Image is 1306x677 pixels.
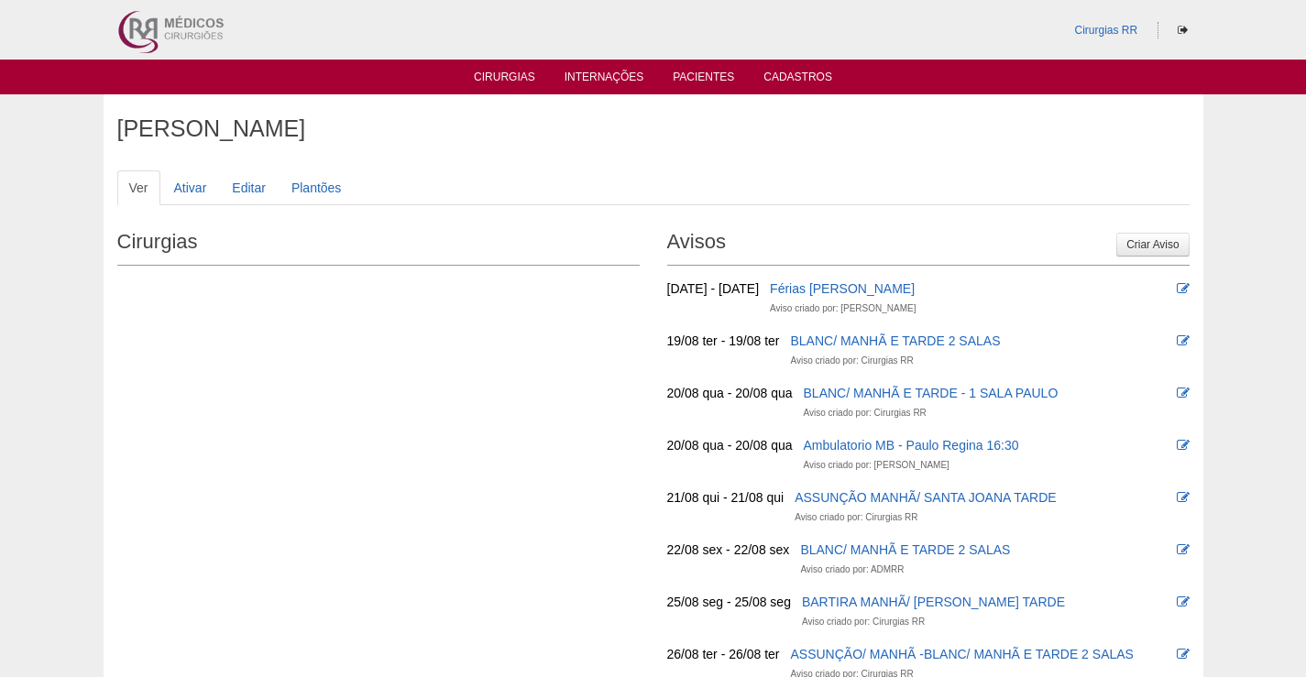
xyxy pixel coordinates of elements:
[1177,282,1190,295] i: Editar
[804,438,1019,453] a: Ambulatorio MB - Paulo Regina 16:30
[1116,233,1189,257] a: Criar Aviso
[667,436,793,454] div: 20/08 qua - 20/08 qua
[220,170,278,205] a: Editar
[795,508,917,527] div: Aviso criado por: Cirurgias RR
[565,71,644,89] a: Internações
[800,542,1010,557] a: BLANC/ MANHÃ E TARDE 2 SALAS
[667,384,793,402] div: 20/08 qua - 20/08 qua
[1178,25,1188,36] i: Sair
[790,647,1133,661] a: ASSUNÇÃO/ MANHÃ -BLANC/ MANHÃ E TARDE 2 SALAS
[802,595,1065,609] a: BARTIRA MANHÃ/ [PERSON_NAME] TARDE
[804,456,949,475] div: Aviso criado por: [PERSON_NAME]
[1177,648,1190,661] i: Editar
[770,300,916,318] div: Aviso criado por: [PERSON_NAME]
[802,613,925,631] div: Aviso criado por: Cirurgias RR
[1177,595,1190,608] i: Editar
[162,170,219,205] a: Ativar
[800,561,904,579] div: Aviso criado por: ADMRR
[667,279,760,298] div: [DATE] - [DATE]
[1177,543,1190,556] i: Editar
[1177,491,1190,504] i: Editar
[117,224,640,266] h2: Cirurgias
[1177,387,1190,399] i: Editar
[667,332,780,350] div: 19/08 ter - 19/08 ter
[770,281,915,296] a: Férias [PERSON_NAME]
[1074,24,1137,37] a: Cirurgias RR
[667,224,1190,266] h2: Avisos
[1177,439,1190,452] i: Editar
[1177,334,1190,347] i: Editar
[804,386,1059,400] a: BLANC/ MANHÃ E TARDE - 1 SALA PAULO
[673,71,734,89] a: Pacientes
[667,541,790,559] div: 22/08 sex - 22/08 sex
[667,593,791,611] div: 25/08 seg - 25/08 seg
[117,170,160,205] a: Ver
[117,117,1190,140] h1: [PERSON_NAME]
[280,170,353,205] a: Plantões
[790,333,1000,348] a: BLANC/ MANHÃ E TARDE 2 SALAS
[795,490,1057,505] a: ASSUNÇÃO MANHÃ/ SANTA JOANA TARDE
[763,71,832,89] a: Cadastros
[667,488,785,507] div: 21/08 qui - 21/08 qui
[667,645,780,663] div: 26/08 ter - 26/08 ter
[804,404,927,422] div: Aviso criado por: Cirurgias RR
[474,71,535,89] a: Cirurgias
[790,352,913,370] div: Aviso criado por: Cirurgias RR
